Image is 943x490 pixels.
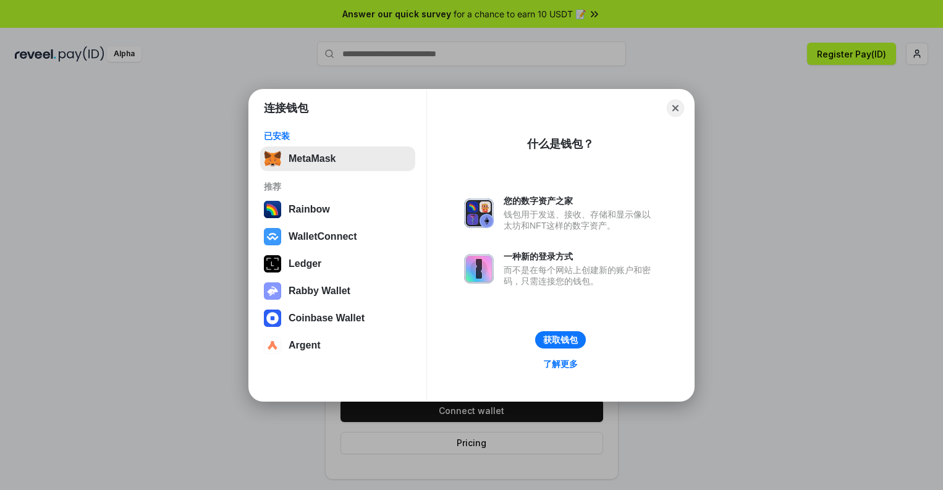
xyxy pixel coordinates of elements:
a: 了解更多 [536,356,585,372]
img: svg+xml,%3Csvg%20xmlns%3D%22http%3A%2F%2Fwww.w3.org%2F2000%2Fsvg%22%20fill%3D%22none%22%20viewBox... [464,198,494,228]
img: svg+xml,%3Csvg%20xmlns%3D%22http%3A%2F%2Fwww.w3.org%2F2000%2Fsvg%22%20fill%3D%22none%22%20viewBox... [464,254,494,284]
div: 一种新的登录方式 [504,251,657,262]
img: svg+xml,%3Csvg%20xmlns%3D%22http%3A%2F%2Fwww.w3.org%2F2000%2Fsvg%22%20width%3D%2228%22%20height%3... [264,255,281,272]
div: 钱包用于发送、接收、存储和显示像以太坊和NFT这样的数字资产。 [504,209,657,231]
h1: 连接钱包 [264,101,308,116]
div: 了解更多 [543,358,578,370]
div: Rabby Wallet [289,285,350,297]
img: svg+xml,%3Csvg%20width%3D%2228%22%20height%3D%2228%22%20viewBox%3D%220%200%2028%2028%22%20fill%3D... [264,337,281,354]
img: svg+xml,%3Csvg%20fill%3D%22none%22%20height%3D%2233%22%20viewBox%3D%220%200%2035%2033%22%20width%... [264,150,281,167]
div: Rainbow [289,204,330,215]
button: Rainbow [260,197,415,222]
button: Argent [260,333,415,358]
button: 获取钱包 [535,331,586,348]
div: Argent [289,340,321,351]
div: 您的数字资产之家 [504,195,657,206]
button: Rabby Wallet [260,279,415,303]
div: 已安装 [264,130,412,142]
img: svg+xml,%3Csvg%20width%3D%22120%22%20height%3D%22120%22%20viewBox%3D%220%200%20120%20120%22%20fil... [264,201,281,218]
div: Coinbase Wallet [289,313,365,324]
button: Ledger [260,251,415,276]
div: 获取钱包 [543,334,578,345]
button: Coinbase Wallet [260,306,415,331]
button: Close [667,99,684,117]
img: svg+xml,%3Csvg%20width%3D%2228%22%20height%3D%2228%22%20viewBox%3D%220%200%2028%2028%22%20fill%3D... [264,310,281,327]
div: 推荐 [264,181,412,192]
button: MetaMask [260,146,415,171]
img: svg+xml,%3Csvg%20xmlns%3D%22http%3A%2F%2Fwww.w3.org%2F2000%2Fsvg%22%20fill%3D%22none%22%20viewBox... [264,282,281,300]
button: WalletConnect [260,224,415,249]
div: Ledger [289,258,321,269]
div: WalletConnect [289,231,357,242]
div: MetaMask [289,153,336,164]
img: svg+xml,%3Csvg%20width%3D%2228%22%20height%3D%2228%22%20viewBox%3D%220%200%2028%2028%22%20fill%3D... [264,228,281,245]
div: 什么是钱包？ [527,137,594,151]
div: 而不是在每个网站上创建新的账户和密码，只需连接您的钱包。 [504,264,657,287]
